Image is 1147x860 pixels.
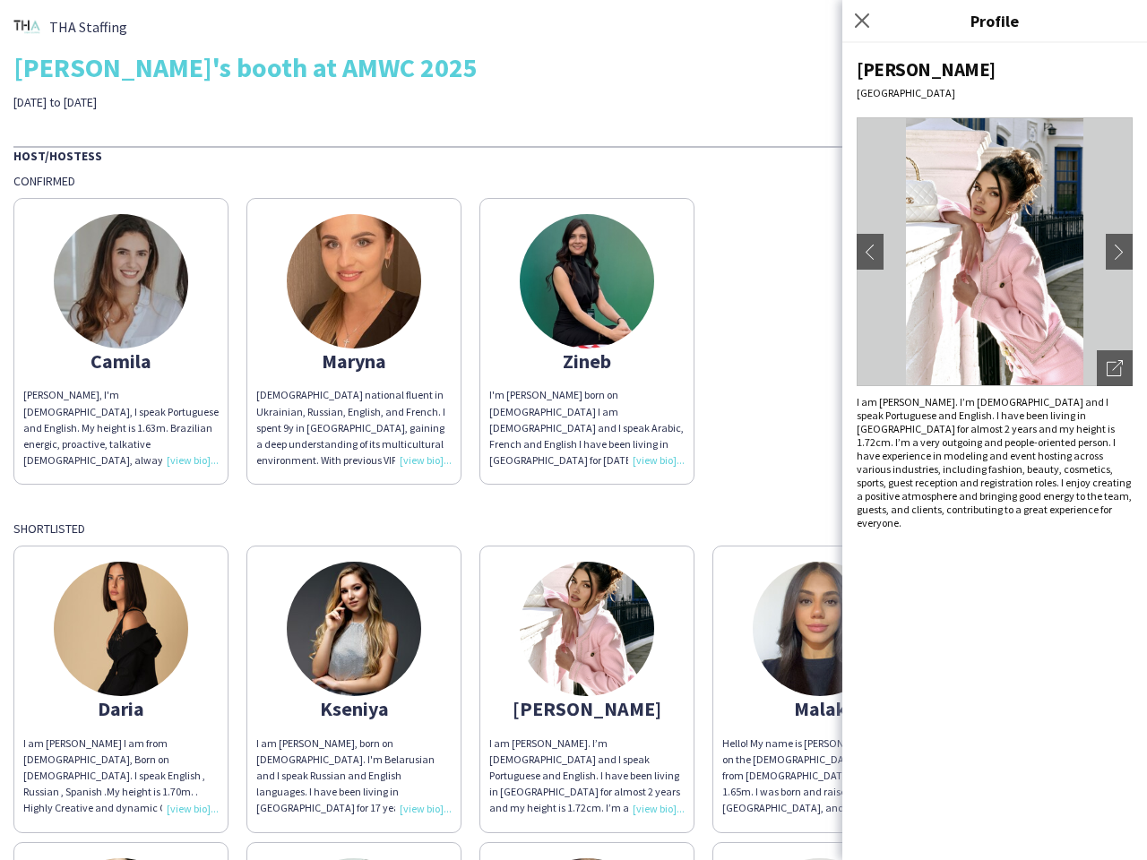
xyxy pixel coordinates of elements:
[857,86,1133,99] div: [GEOGRAPHIC_DATA]
[857,395,1133,529] div: I am [PERSON_NAME]. I’m [DEMOGRAPHIC_DATA] and I speak Portuguese and English. I have been living...
[13,54,1134,81] div: [PERSON_NAME]'s booth at AMWC 2025
[256,353,452,369] div: Maryna
[857,117,1133,386] img: Crew avatar or photo
[753,562,887,696] img: thumb-670adb23170e3.jpeg
[489,353,685,369] div: Zineb
[287,214,421,348] img: thumb-671b7c58dfd28.jpeg
[13,94,406,110] div: [DATE] to [DATE]
[54,562,188,696] img: thumb-6059cd74897af.jpg
[256,701,452,717] div: Kseniya
[1097,350,1133,386] div: Open photos pop-in
[23,353,219,369] div: Camila
[23,387,219,469] div: [PERSON_NAME], I'm [DEMOGRAPHIC_DATA], I speak Portuguese and English. My height is 1.63m. Brazil...
[49,19,127,35] span: THA Staffing
[13,13,40,40] img: thumb-e872ffd7-0c75-4aa4-86fa-e9fb882d4165.png
[857,57,1133,82] div: [PERSON_NAME]
[722,701,918,717] div: Malak
[842,9,1147,32] h3: Profile
[256,736,445,831] span: I am [PERSON_NAME], born on [DEMOGRAPHIC_DATA]. I'm Belarusian and I speak Russian and English la...
[520,214,654,348] img: thumb-8fa862a2-4ba6-4d8c-b812-4ab7bb08ac6d.jpg
[256,387,452,469] div: [DEMOGRAPHIC_DATA] national fluent in Ukrainian, Russian, English, and French. I spent 9y in [GEO...
[13,173,1134,189] div: Confirmed
[23,701,219,717] div: Daria
[489,735,685,817] div: I am [PERSON_NAME]. I’m [DEMOGRAPHIC_DATA] and I speak Portuguese and English. I have been living...
[13,520,1134,537] div: Shortlisted
[54,214,188,348] img: thumb-6246947601a70.jpeg
[722,735,918,817] div: Hello! My name is [PERSON_NAME], born on the [DEMOGRAPHIC_DATA] and I’m from [DEMOGRAPHIC_DATA]. ...
[489,387,685,469] div: I'm [PERSON_NAME] born on [DEMOGRAPHIC_DATA] I am [DEMOGRAPHIC_DATA] and I speak Arabic, French a...
[489,701,685,717] div: [PERSON_NAME]
[13,146,1134,164] div: Host/Hostess
[287,562,421,696] img: thumb-6137c2e20776d.jpeg
[520,562,654,696] img: thumb-ea90278e-f7ba-47c0-a5d4-36582162575c.jpg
